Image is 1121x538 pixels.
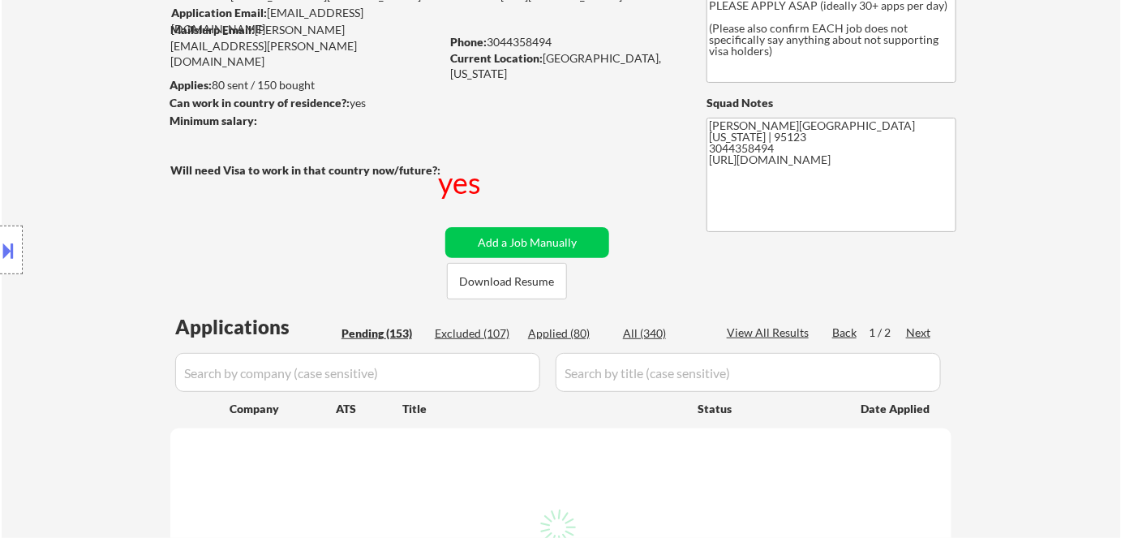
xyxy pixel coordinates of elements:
[402,401,682,417] div: Title
[727,325,814,341] div: View All Results
[450,35,487,49] strong: Phone:
[175,353,540,392] input: Search by company (case sensitive)
[450,50,680,82] div: [GEOGRAPHIC_DATA], [US_STATE]
[336,401,402,417] div: ATS
[438,162,484,203] div: yes
[170,95,435,111] div: yes
[556,353,941,392] input: Search by title (case sensitive)
[861,401,932,417] div: Date Applied
[832,325,858,341] div: Back
[341,325,423,342] div: Pending (153)
[435,325,516,342] div: Excluded (107)
[171,5,440,37] div: [EMAIL_ADDRESS][DOMAIN_NAME]
[698,394,837,423] div: Status
[445,227,609,258] button: Add a Job Manually
[171,6,267,19] strong: Application Email:
[230,401,336,417] div: Company
[707,95,956,111] div: Squad Notes
[450,51,543,65] strong: Current Location:
[447,263,567,299] button: Download Resume
[906,325,932,341] div: Next
[170,22,440,70] div: [PERSON_NAME][EMAIL_ADDRESS][PERSON_NAME][DOMAIN_NAME]
[170,77,440,93] div: 80 sent / 150 bought
[170,78,212,92] strong: Applies:
[528,325,609,342] div: Applied (80)
[170,163,440,177] strong: Will need Visa to work in that country now/future?:
[170,96,350,110] strong: Can work in country of residence?:
[450,34,680,50] div: 3044358494
[869,325,906,341] div: 1 / 2
[170,23,255,37] strong: Mailslurp Email:
[623,325,704,342] div: All (340)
